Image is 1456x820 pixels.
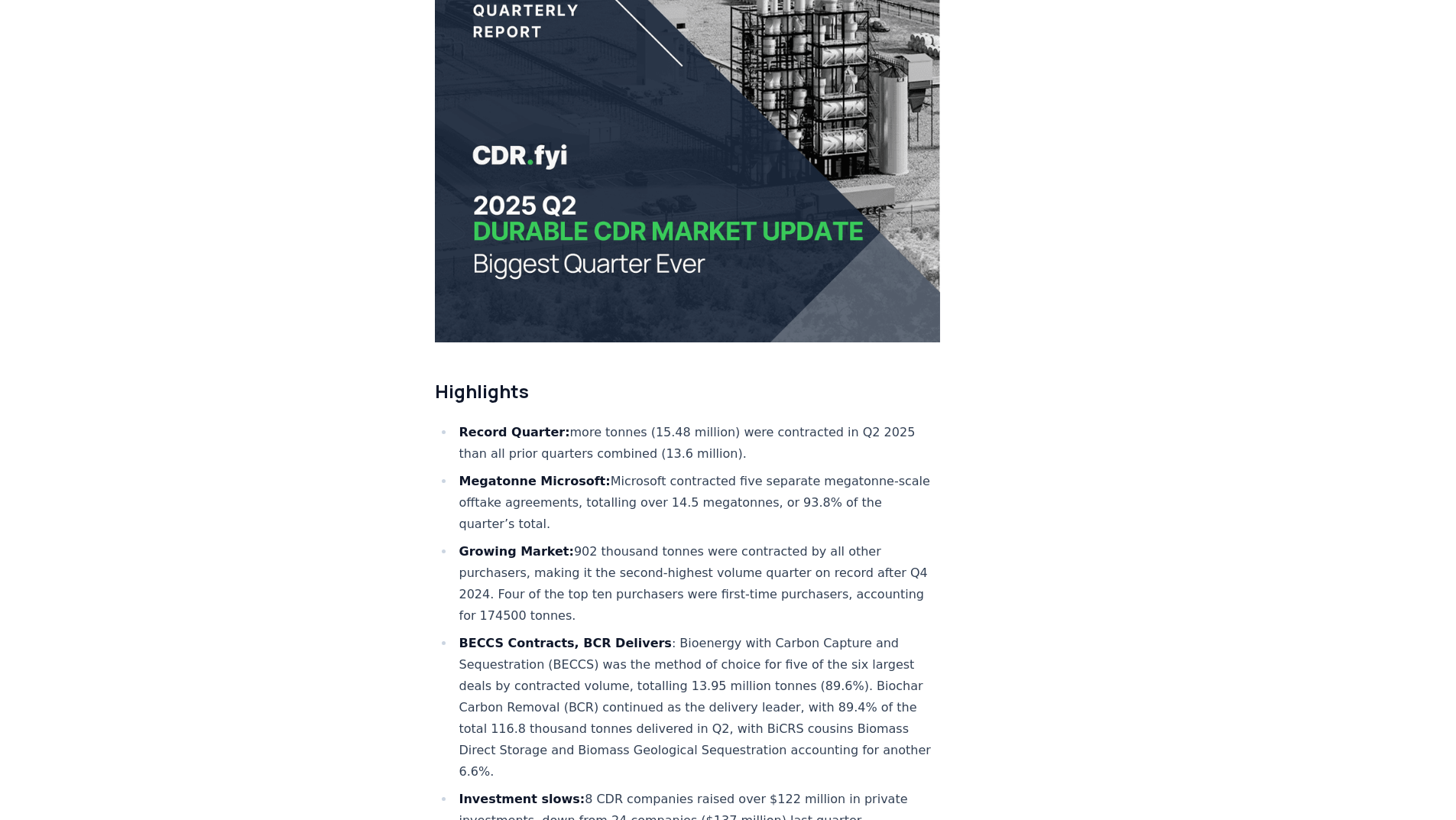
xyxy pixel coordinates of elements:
h2: Highlights [435,379,941,404]
strong: Record Quarter: [459,425,570,439]
strong: Growing Market: [459,544,574,559]
li: 902 thousand tonnes were contracted by all other purchasers, making it the second-highest volume ... [455,541,941,627]
strong: Investment slows: [459,792,585,806]
li: : Bioenergy with Carbon Capture and Sequestration (BECCS) was the method of choice for five of th... [455,633,941,783]
li: more tonnes (15.48 million) were contracted in Q2 2025 than all prior quarters combined (13.6 mil... [455,422,941,465]
strong: Megatonne Microsoft: [459,474,611,488]
strong: BECCS Contracts, BCR Delivers [459,636,672,650]
li: Microsoft contracted five separate megatonne-scale offtake agreements, totalling over 14.5 megato... [455,471,941,535]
